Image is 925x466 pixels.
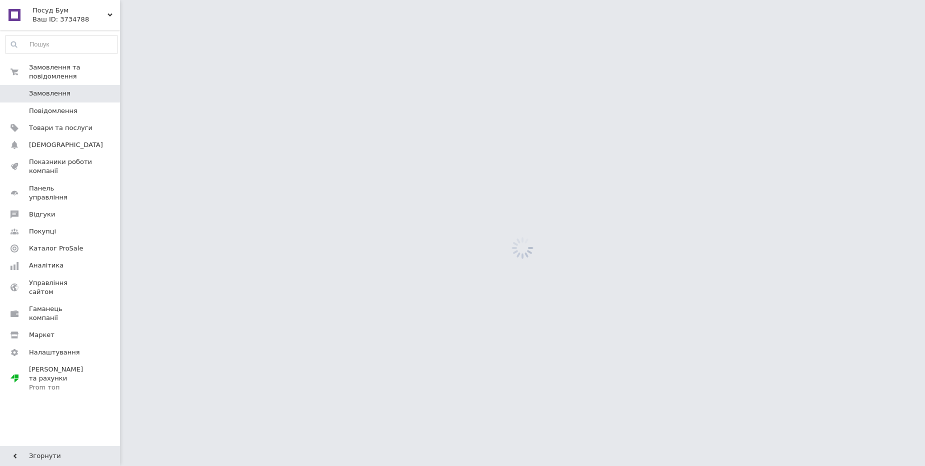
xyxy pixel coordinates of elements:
div: Prom топ [29,383,92,392]
span: [PERSON_NAME] та рахунки [29,365,92,392]
span: [DEMOGRAPHIC_DATA] [29,140,103,149]
div: Ваш ID: 3734788 [32,15,120,24]
span: Посуд Бум [32,6,107,15]
span: Каталог ProSale [29,244,83,253]
img: spinner_grey-bg-hcd09dd2d8f1a785e3413b09b97f8118e7.gif [509,234,536,261]
input: Пошук [5,35,117,53]
span: Відгуки [29,210,55,219]
span: Покупці [29,227,56,236]
span: Аналітика [29,261,63,270]
span: Замовлення [29,89,70,98]
span: Замовлення та повідомлення [29,63,120,81]
span: Повідомлення [29,106,77,115]
span: Налаштування [29,348,80,357]
span: Управління сайтом [29,278,92,296]
span: Товари та послуги [29,123,92,132]
span: Показники роботи компанії [29,157,92,175]
span: Гаманець компанії [29,304,92,322]
span: Панель управління [29,184,92,202]
span: Маркет [29,330,54,339]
